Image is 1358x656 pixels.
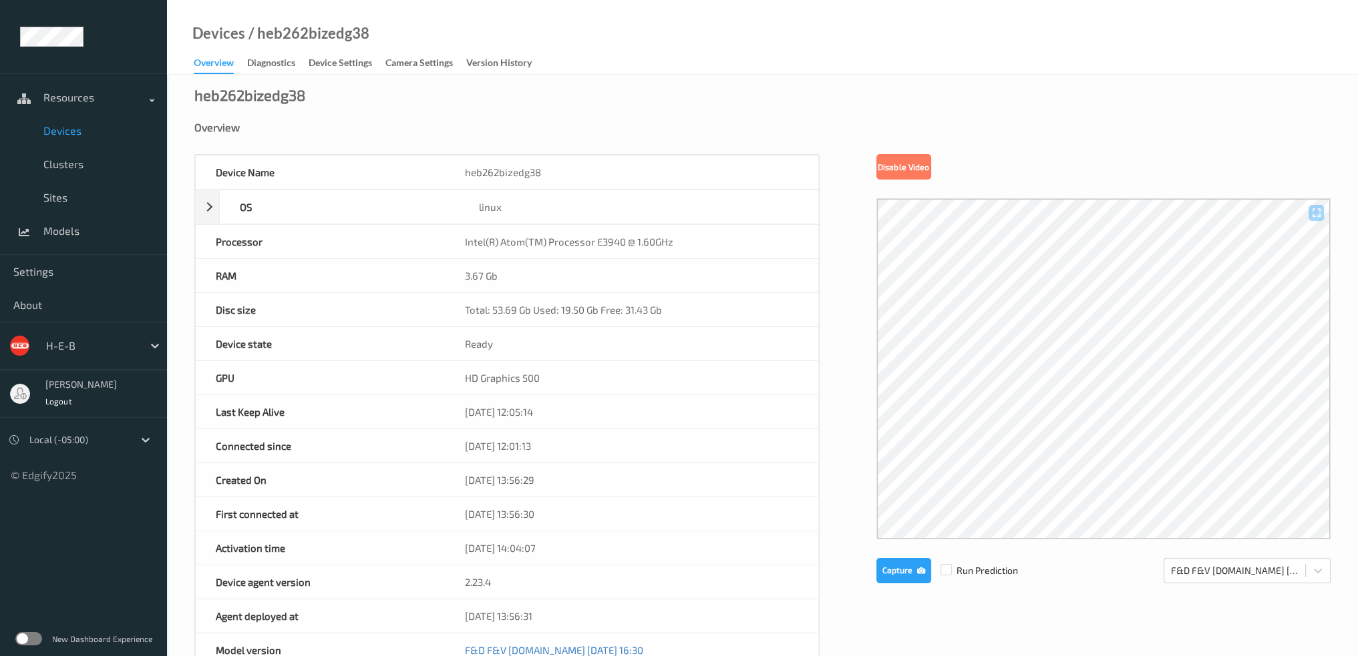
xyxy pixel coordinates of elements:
span: Run Prediction [931,564,1018,577]
div: Diagnostics [247,56,295,73]
div: [DATE] 13:56:30 [445,497,818,531]
div: Disc size [196,293,445,326]
div: Activation time [196,531,445,565]
div: Device Settings [309,56,372,73]
div: First connected at [196,497,445,531]
div: linux [459,190,818,224]
a: Diagnostics [247,54,309,73]
div: Total: 53.69 Gb Used: 19.50 Gb Free: 31.43 Gb [445,293,818,326]
div: Agent deployed at [196,599,445,633]
div: Version History [466,56,532,73]
div: Intel(R) Atom(TM) Processor E3940 @ 1.60GHz [445,225,818,258]
div: Last Keep Alive [196,395,445,428]
div: Device agent version [196,565,445,599]
div: [DATE] 13:56:31 [445,599,818,633]
div: Processor [196,225,445,258]
div: HD Graphics 500 [445,361,818,394]
a: Device Settings [309,54,385,73]
div: [DATE] 13:56:29 [445,463,818,497]
div: heb262bizedg38 [445,155,818,189]
div: [DATE] 14:04:07 [445,531,818,565]
a: Version History [466,54,545,73]
a: Overview [194,54,247,74]
button: Disable Video [876,154,931,180]
div: Device state [196,327,445,360]
div: OSlinux [195,190,819,224]
div: [DATE] 12:01:13 [445,429,818,462]
div: RAM [196,259,445,292]
div: Camera Settings [385,56,453,73]
a: F&D F&V [DOMAIN_NAME] [DATE] 16:30 [465,644,643,656]
div: OS [220,190,459,224]
div: 3.67 Gb [445,259,818,292]
div: [DATE] 12:05:14 [445,395,818,428]
div: GPU [196,361,445,394]
div: Connected since [196,429,445,462]
div: 2.23.4 [445,565,818,599]
div: Overview [194,121,1331,134]
div: heb262bizedg38 [194,88,305,101]
a: Camera Settings [385,54,466,73]
button: Capture [876,558,931,583]
div: Created On [196,463,445,497]
div: / heb262bizedg38 [245,27,369,40]
div: Overview [194,56,234,74]
div: Device Name [196,155,445,189]
a: Devices [192,27,245,40]
div: Ready [445,327,818,360]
